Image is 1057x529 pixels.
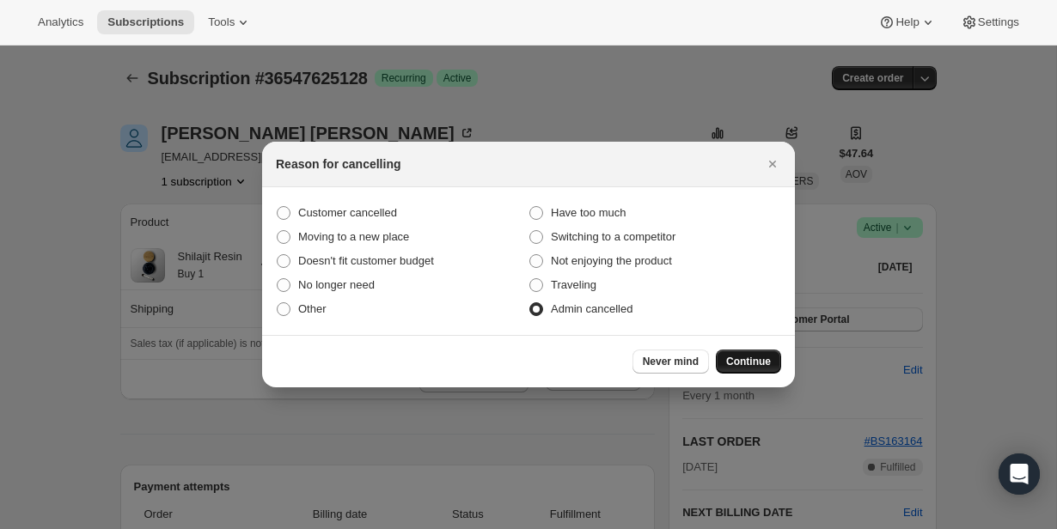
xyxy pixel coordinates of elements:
button: Never mind [632,350,709,374]
h2: Reason for cancelling [276,155,400,173]
span: Continue [726,355,771,368]
span: Help [895,15,919,29]
button: Close [761,152,785,176]
span: Switching to a competitor [551,230,675,243]
button: Help [868,10,946,34]
span: Tools [208,15,235,29]
span: Analytics [38,15,83,29]
span: Admin cancelled [551,302,632,315]
button: Tools [198,10,262,34]
button: Settings [950,10,1030,34]
span: Not enjoying the product [551,254,672,267]
button: Continue [716,350,781,374]
span: No longer need [298,278,375,291]
span: Subscriptions [107,15,184,29]
span: Traveling [551,278,596,291]
span: Doesn't fit customer budget [298,254,434,267]
span: Never mind [643,355,699,368]
span: Moving to a new place [298,230,409,243]
span: Settings [978,15,1019,29]
span: Customer cancelled [298,206,397,219]
button: Analytics [27,10,94,34]
span: Other [298,302,327,315]
button: Subscriptions [97,10,194,34]
div: Open Intercom Messenger [999,453,1040,495]
span: Have too much [551,206,626,219]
